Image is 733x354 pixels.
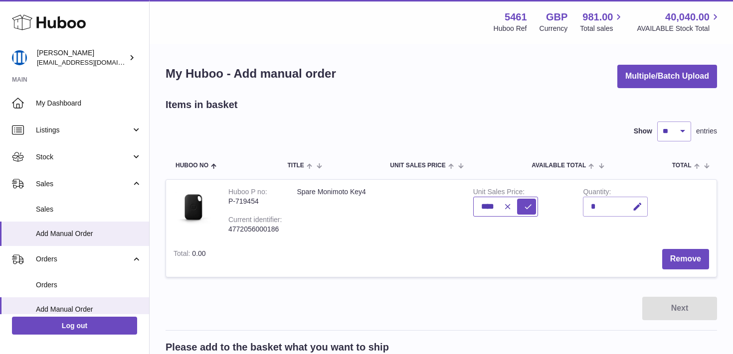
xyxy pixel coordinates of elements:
h2: Items in basket [166,98,238,112]
label: Show [634,126,652,136]
strong: 5461 [505,10,527,24]
span: Sales [36,179,131,189]
div: Huboo P no [228,188,267,198]
span: Stock [36,152,131,162]
h2: Please add to the basket what you want to ship [166,341,389,354]
h1: My Huboo - Add manual order [166,66,336,82]
span: 40,040.00 [665,10,710,24]
button: Remove [662,249,709,269]
div: Currency [540,24,568,33]
span: Total sales [580,24,624,33]
span: Orders [36,254,131,264]
span: Listings [36,125,131,135]
label: Total [174,249,192,260]
button: Multiple/Batch Upload [617,65,717,88]
span: Add Manual Order [36,229,142,238]
span: Total [672,162,692,169]
span: Unit Sales Price [390,162,445,169]
span: Orders [36,280,142,290]
label: Unit Sales Price [473,188,525,198]
span: Add Manual Order [36,305,142,314]
a: Log out [12,317,137,335]
span: 981.00 [582,10,613,24]
div: P-719454 [228,197,282,206]
span: Huboo no [176,162,208,169]
span: My Dashboard [36,99,142,108]
img: oksana@monimoto.com [12,50,27,65]
span: [EMAIL_ADDRESS][DOMAIN_NAME] [37,58,147,66]
span: AVAILABLE Total [532,162,586,169]
span: AVAILABLE Stock Total [637,24,721,33]
a: 40,040.00 AVAILABLE Stock Total [637,10,721,33]
img: Spare Monimoto Key4 [174,187,213,227]
div: Current identifier [228,216,282,226]
span: Title [287,162,304,169]
strong: GBP [546,10,567,24]
td: Spare Monimoto Key4 [289,180,465,241]
div: [PERSON_NAME] [37,48,127,67]
span: entries [696,126,717,136]
a: 981.00 Total sales [580,10,624,33]
span: 0.00 [192,249,205,257]
span: Sales [36,205,142,214]
div: 4772056000186 [228,225,282,234]
div: Huboo Ref [494,24,527,33]
label: Quantity [583,188,611,198]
